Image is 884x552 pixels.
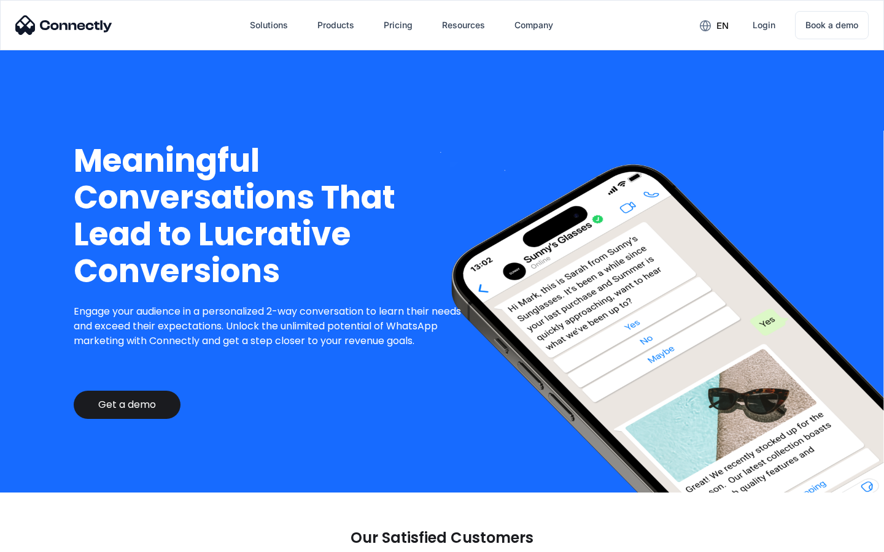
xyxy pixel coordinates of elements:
p: Engage your audience in a personalized 2-way conversation to learn their needs and exceed their e... [74,304,471,348]
div: Company [514,17,553,34]
a: Book a demo [795,11,869,39]
a: Get a demo [74,391,180,419]
div: en [716,17,729,34]
a: Pricing [374,10,422,40]
div: Products [317,17,354,34]
div: Resources [442,17,485,34]
div: Get a demo [98,399,156,411]
h1: Meaningful Conversations That Lead to Lucrative Conversions [74,142,471,289]
a: Login [743,10,785,40]
img: Connectly Logo [15,15,112,35]
div: Solutions [250,17,288,34]
p: Our Satisfied Customers [351,529,533,546]
div: Pricing [384,17,413,34]
aside: Language selected: English [12,531,74,548]
ul: Language list [25,531,74,548]
div: Login [753,17,775,34]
